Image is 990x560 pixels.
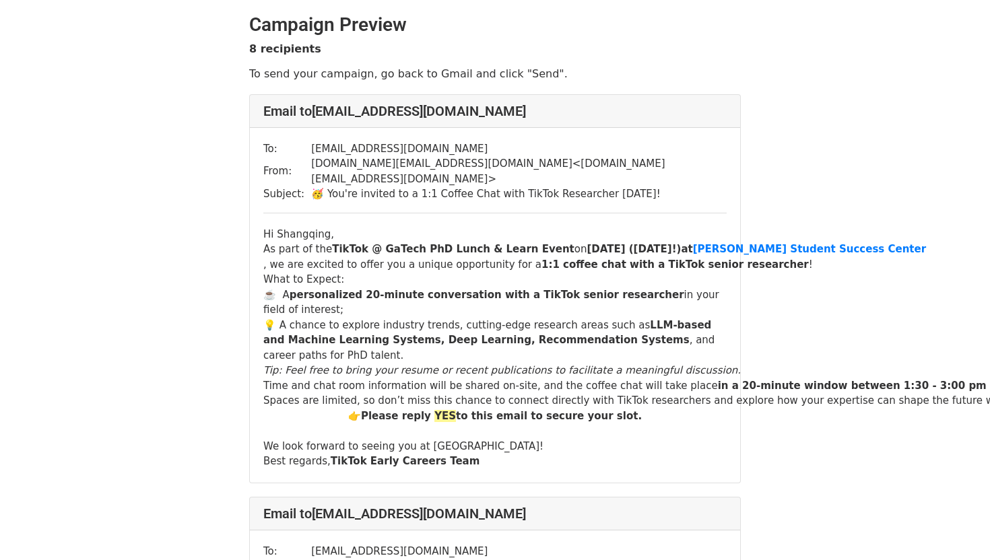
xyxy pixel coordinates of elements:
div: Time and chat room information will be shared on-site, and the coffee chat will take place [263,378,727,394]
div: Spaces are limited, so don’t miss this chance to connect directly with TikTok researchers and exp... [263,393,727,439]
td: [DOMAIN_NAME][EMAIL_ADDRESS][DOMAIN_NAME] < [DOMAIN_NAME][EMAIL_ADDRESS][DOMAIN_NAME] > [311,156,727,186]
td: [EMAIL_ADDRESS][DOMAIN_NAME] [311,141,727,157]
td: 🥳 You're invited to a 1:1 Coffee Chat with TikTok Researcher [DATE]! [311,186,727,202]
strong: personalized 20-minute conversation with a TikTok senior researcher [290,289,684,301]
td: To: [263,544,311,559]
em: Tip: Feel free to bring your resume or recent publications to facilitate a meaningful discussion. [263,364,741,376]
strong: 1:1 coffee chat with a TikTok senior researcher [541,258,809,271]
span: lease reply [368,410,431,422]
strong: 8 recipients [249,42,321,55]
div: , we are excited to offer you a unique opportunity for a ! [263,257,727,273]
a: [PERSON_NAME] Student Success Center [693,243,926,255]
td: To: [263,141,311,157]
strong: [DATE] ([DATE]!) [587,243,681,255]
div: Hi Shangqing, [263,227,727,242]
strong: TikTok @ GaTech PhD Lunch & Learn Event [332,243,574,255]
div: As part of the on [263,242,727,257]
td: From: [263,156,311,186]
b: 👉P [348,410,456,422]
td: Subject: [263,186,311,202]
h4: Email to [EMAIL_ADDRESS][DOMAIN_NAME] [263,505,727,522]
div: What to Expect: [263,272,727,287]
span: YES [434,410,456,422]
h4: Email to [EMAIL_ADDRESS][DOMAIN_NAME] [263,103,727,119]
div: Best regards, [263,454,727,469]
h2: Campaign Preview [249,13,741,36]
strong: at [681,243,692,255]
p: To send your campaign, go back to Gmail and click "Send". [249,67,741,81]
td: [EMAIL_ADDRESS][DOMAIN_NAME] [311,544,727,559]
div: We look forward to seeing you at [GEOGRAPHIC_DATA]! [263,439,727,454]
b: to this email to secure your slot. [456,410,642,422]
div: ☕️ A in your field of interest; [263,287,727,318]
strong: TikTok Early Careers Team [331,455,480,467]
div: 💡 A chance to explore industry trends, cutting-edge research areas such as , and career paths for... [263,318,727,363]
